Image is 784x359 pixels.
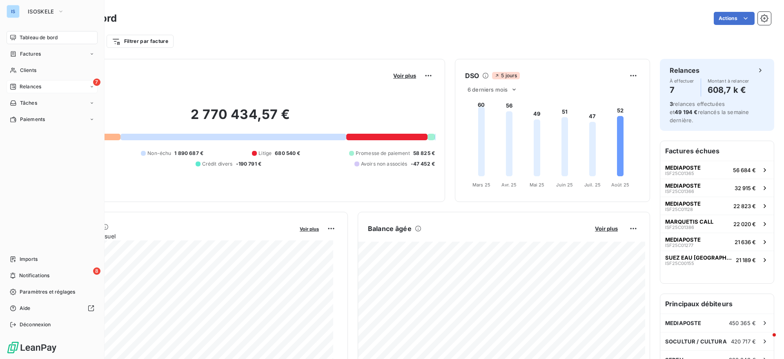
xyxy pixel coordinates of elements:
[670,79,694,83] span: À effectuer
[492,72,519,79] span: 5 jours
[356,150,410,157] span: Promesse de paiement
[735,239,756,245] span: 21 636 €
[93,267,100,275] span: 8
[670,65,699,75] h6: Relances
[7,5,20,18] div: IS
[660,141,774,161] h6: Factures échues
[611,182,629,188] tspan: Août 25
[660,161,774,179] button: MEDIAPOSTEISF25C0136556 684 €
[19,272,49,279] span: Notifications
[28,8,54,15] span: ISOSKELE
[7,96,98,110] a: Tâches
[735,185,756,191] span: 32 915 €
[391,72,419,79] button: Voir plus
[665,338,727,345] span: SOCULTUR / CULTURA
[665,182,701,189] span: MEDIAPOSTE
[665,207,693,212] span: ISF25C01128
[368,224,412,233] h6: Balance âgée
[7,285,98,298] a: Paramètres et réglages
[468,86,508,93] span: 6 derniers mois
[472,182,490,188] tspan: Mars 25
[670,101,673,107] span: 3
[665,171,694,176] span: ISF25C01365
[670,83,694,96] h4: 7
[411,160,435,168] span: -47 452 €
[665,261,694,266] span: ISF25C00155
[665,164,701,171] span: MEDIAPOSTE
[20,256,38,263] span: Imports
[300,226,319,232] span: Voir plus
[275,150,300,157] span: 680 540 €
[665,254,733,261] span: SUEZ EAU [GEOGRAPHIC_DATA]
[660,251,774,269] button: SUEZ EAU [GEOGRAPHIC_DATA]ISF25C0015521 189 €
[756,331,776,351] iframe: Intercom live chat
[7,113,98,126] a: Paiements
[20,67,36,74] span: Clients
[660,233,774,251] button: MEDIAPOSTEISF25C0127721 636 €
[584,182,601,188] tspan: Juil. 25
[93,79,100,86] span: 7
[20,288,75,296] span: Paramètres et réglages
[236,160,262,168] span: -190 791 €
[736,257,756,263] span: 21 189 €
[665,189,694,194] span: ISF25C01366
[107,35,174,48] button: Filtrer par facture
[7,253,98,266] a: Imports
[595,225,618,232] span: Voir plus
[20,116,45,123] span: Paiements
[708,83,749,96] h4: 608,7 k €
[258,150,272,157] span: Litige
[733,221,756,227] span: 22 020 €
[592,225,620,232] button: Voir plus
[7,341,57,354] img: Logo LeanPay
[147,150,171,157] span: Non-échu
[7,80,98,93] a: 7Relances
[665,236,701,243] span: MEDIAPOSTE
[530,182,545,188] tspan: Mai 25
[20,99,37,107] span: Tâches
[665,320,702,326] span: MEDIAPOSTE
[202,160,233,168] span: Crédit divers
[7,64,98,77] a: Clients
[714,12,755,25] button: Actions
[46,232,294,240] span: Chiffre d'affaires mensuel
[297,225,321,232] button: Voir plus
[20,321,51,328] span: Déconnexion
[7,302,98,315] a: Aide
[665,243,693,248] span: ISF25C01277
[733,203,756,209] span: 22 823 €
[556,182,573,188] tspan: Juin 25
[20,50,41,58] span: Factures
[501,182,517,188] tspan: Avr. 25
[665,225,694,230] span: ISF25C01386
[20,83,41,90] span: Relances
[675,109,697,115] span: 49 194 €
[660,294,774,314] h6: Principaux débiteurs
[670,101,749,123] span: relances effectuées et relancés la semaine dernière.
[7,31,98,44] a: Tableau de bord
[729,320,756,326] span: 450 365 €
[733,167,756,173] span: 56 684 €
[174,150,203,157] span: 1 890 687 €
[20,305,31,312] span: Aide
[46,106,435,131] h2: 2 770 434,57 €
[7,47,98,61] a: Factures
[708,79,749,83] span: Montant à relancer
[665,218,713,225] span: MARQUETIS CALL
[665,200,701,207] span: MEDIAPOSTE
[361,160,408,168] span: Avoirs non associés
[20,34,58,41] span: Tableau de bord
[660,197,774,215] button: MEDIAPOSTEISF25C0112822 823 €
[660,215,774,233] button: MARQUETIS CALLISF25C0138622 020 €
[413,150,435,157] span: 58 825 €
[731,338,756,345] span: 420 717 €
[660,179,774,197] button: MEDIAPOSTEISF25C0136632 915 €
[465,71,479,81] h6: DSO
[393,72,416,79] span: Voir plus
